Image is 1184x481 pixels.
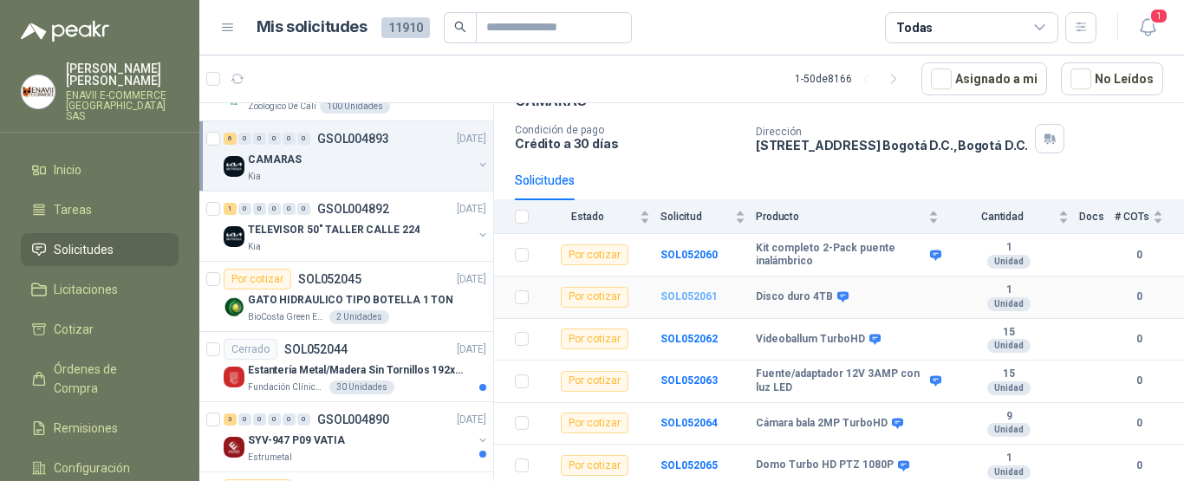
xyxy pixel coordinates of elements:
th: Solicitud [660,200,756,234]
b: 1 [949,241,1069,255]
a: CerradoSOL052044[DATE] Company LogoEstantería Metal/Madera Sin Tornillos 192x100x50 cm 5 Niveles ... [199,332,493,402]
b: Fuente/adaptador 12V 3AMP con luz LED [756,367,926,394]
span: Solicitud [660,211,732,223]
b: Disco duro 4TB [756,290,833,304]
p: Zoologico De Cali [248,100,316,114]
a: 6 0 0 0 0 0 GSOL004893[DATE] Company LogoCAMARASKia [224,128,490,184]
div: 0 [268,133,281,145]
b: Kit completo 2-Pack puente inalámbrico [756,242,926,269]
p: GATO HIDRAULICO TIPO BOTELLA 1 TON [248,292,453,309]
p: [DATE] [457,201,486,218]
div: Por cotizar [561,371,628,392]
p: TELEVISOR 50" TALLER CALLE 224 [248,222,420,238]
b: 1 [949,452,1069,465]
p: Crédito a 30 días [515,136,742,151]
a: 3 0 0 0 0 0 GSOL004890[DATE] Company LogoSYV-947 P09 VATIAEstrumetal [224,409,490,465]
a: Órdenes de Compra [21,353,179,405]
div: Por cotizar [224,269,291,289]
div: 2 Unidades [329,310,389,324]
div: 0 [253,133,266,145]
div: 0 [297,133,310,145]
span: Licitaciones [54,280,118,299]
img: Company Logo [22,75,55,108]
th: Estado [539,200,660,234]
p: ENAVII E-COMMERCE [GEOGRAPHIC_DATA] SAS [66,90,179,121]
p: SOL052044 [284,343,348,355]
img: Company Logo [224,367,244,387]
p: SOL052045 [298,273,361,285]
p: [STREET_ADDRESS] Bogotá D.C. , Bogotá D.C. [756,138,1028,153]
span: # COTs [1115,211,1149,223]
span: Estado [539,211,636,223]
span: Configuración [54,458,130,478]
img: Company Logo [224,296,244,317]
span: 1 [1149,8,1168,24]
p: GSOL004890 [317,413,389,426]
div: Solicitudes [515,171,575,190]
div: 0 [297,203,310,215]
b: 0 [1115,289,1163,305]
img: Company Logo [224,226,244,247]
a: SOL052065 [660,459,718,471]
button: Asignado a mi [921,62,1047,95]
b: 0 [1115,415,1163,432]
div: Por cotizar [561,287,628,308]
b: Cámara bala 2MP TurboHD [756,417,888,431]
b: 0 [1115,458,1163,474]
b: 15 [949,367,1069,381]
div: Unidad [987,465,1031,479]
a: SOL052064 [660,417,718,429]
div: 30 Unidades [329,380,394,394]
p: Fundación Clínica Shaio [248,380,326,394]
div: 0 [268,203,281,215]
div: Unidad [987,381,1031,395]
b: Videoballum TurboHD [756,333,865,347]
a: SOL052061 [660,290,718,302]
div: 3 [224,413,237,426]
b: 0 [1115,373,1163,389]
th: # COTs [1115,200,1184,234]
h1: Mis solicitudes [257,15,368,40]
b: 9 [949,410,1069,424]
p: Kia [248,240,261,254]
p: [PERSON_NAME] [PERSON_NAME] [66,62,179,87]
div: Unidad [987,255,1031,269]
div: 0 [238,133,251,145]
p: SYV-947 P09 VATIA [248,432,345,449]
div: Cerrado [224,339,277,360]
div: Unidad [987,339,1031,353]
b: Domo Turbo HD PTZ 1080P [756,458,894,472]
p: Estantería Metal/Madera Sin Tornillos 192x100x50 cm 5 Niveles Gris [248,362,464,379]
div: Por cotizar [561,328,628,349]
button: No Leídos [1061,62,1163,95]
p: [DATE] [457,131,486,147]
a: SOL052060 [660,249,718,261]
div: 0 [283,413,296,426]
th: Producto [756,200,949,234]
p: Kia [248,170,261,184]
p: CAMARAS [248,152,302,168]
span: Órdenes de Compra [54,360,162,398]
span: Remisiones [54,419,118,438]
b: 0 [1115,331,1163,348]
a: Inicio [21,153,179,186]
p: GSOL004893 [317,133,389,145]
div: 100 Unidades [320,100,390,114]
b: SOL052063 [660,374,718,387]
span: 11910 [381,17,430,38]
a: Solicitudes [21,233,179,266]
span: Tareas [54,200,92,219]
div: 0 [253,203,266,215]
div: 0 [283,133,296,145]
a: SOL052062 [660,333,718,345]
p: [DATE] [457,412,486,428]
div: 0 [253,413,266,426]
div: 0 [238,413,251,426]
p: GSOL004892 [317,203,389,215]
div: 0 [297,413,310,426]
p: [DATE] [457,341,486,358]
div: 1 - 50 de 8166 [795,65,908,93]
